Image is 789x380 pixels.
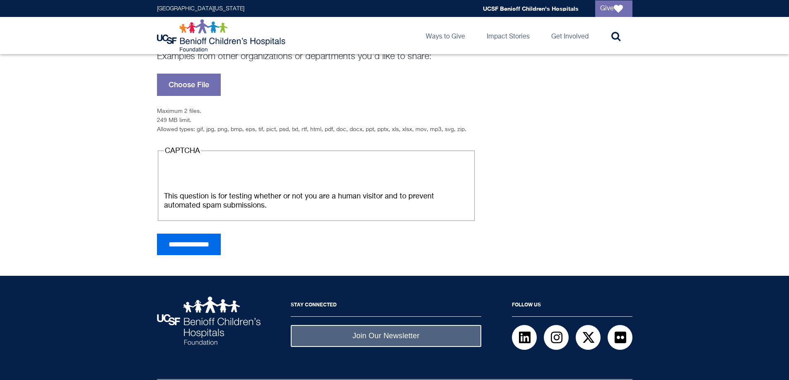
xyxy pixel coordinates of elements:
a: Join Our Newsletter [291,325,481,347]
a: [GEOGRAPHIC_DATA][US_STATE] [157,6,244,12]
a: Give [595,0,632,17]
a: Impact Stories [480,17,536,54]
legend: CAPTCHA [164,146,201,155]
h2: Follow Us [512,296,632,317]
label: Choose File [157,74,221,96]
div: Maximum 2 files. 249 MB limit. Allowed types: gif, jpg, png, bmp, eps, tif, pict, psd, txt, rtf, ... [157,107,476,134]
img: Logo for UCSF Benioff Children's Hospitals Foundation [157,19,287,52]
a: Get Involved [545,17,595,54]
a: Ways to Give [419,17,472,54]
img: UCSF Benioff Children's Hospitals [157,296,261,345]
h2: Stay Connected [291,296,481,317]
iframe: Widget containing checkbox for hCaptcha security challenge [164,158,289,189]
a: UCSF Benioff Children's Hospitals [483,5,579,12]
div: This question is for testing whether or not you are a human visitor and to prevent automated spam... [164,192,468,210]
label: Examples from other organizations or departments you'd like to share: [157,52,432,61]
